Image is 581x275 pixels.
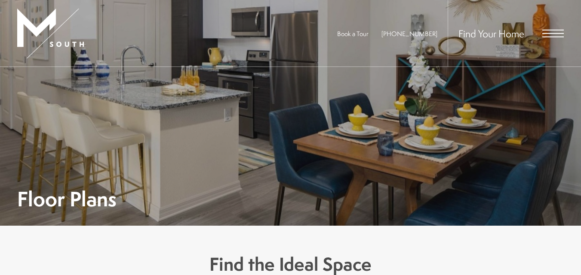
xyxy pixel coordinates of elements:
h1: Floor Plans [17,189,117,209]
a: Call Us at 813-570-8014 [381,29,437,38]
button: Open Menu [542,30,564,37]
a: Find Your Home [458,27,524,40]
a: Book a Tour [337,29,369,38]
span: [PHONE_NUMBER] [381,29,437,38]
img: MSouth [17,9,84,58]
